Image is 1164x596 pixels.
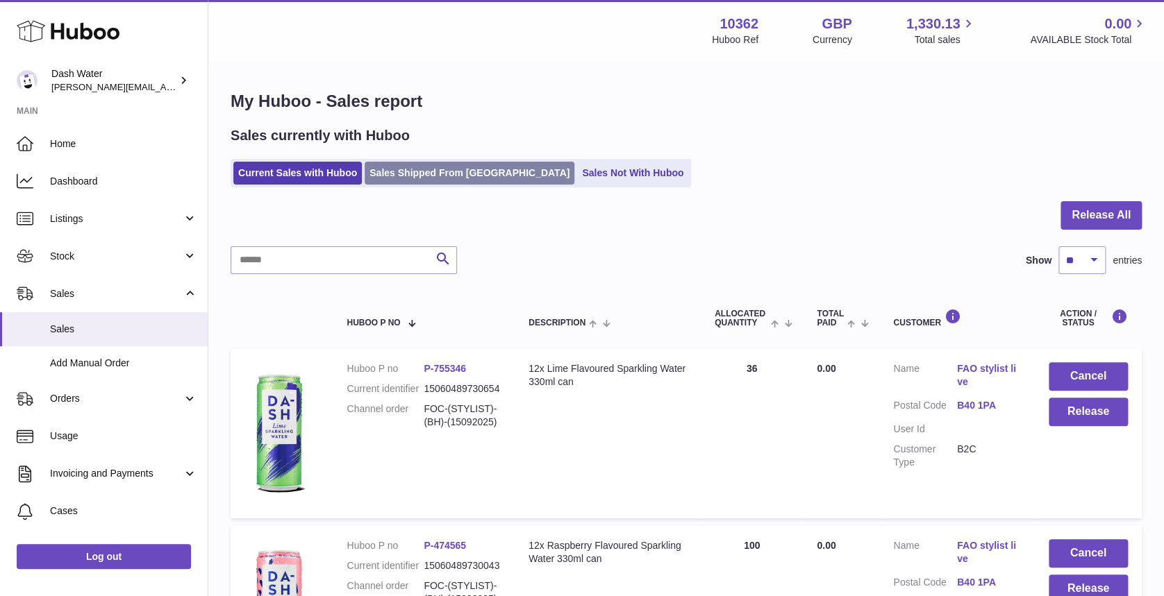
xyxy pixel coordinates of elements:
span: Dashboard [50,175,197,188]
span: Usage [50,429,197,443]
span: Orders [50,392,183,405]
span: 0.00 [1104,15,1131,33]
a: B40 1PA [957,576,1021,589]
dd: 15060489730043 [424,559,501,572]
a: Sales Not With Huboo [577,162,688,185]
div: Action / Status [1049,309,1128,327]
span: Stock [50,250,183,263]
div: Customer [893,309,1020,327]
a: Log out [17,544,191,569]
span: Sales [50,287,183,300]
dt: Postal Code [893,399,957,416]
span: Cases [50,504,197,518]
a: P-474565 [424,540,466,551]
span: entries [1113,254,1142,267]
span: Sales [50,323,197,336]
dt: Name [893,362,957,392]
dt: Customer Type [893,443,957,469]
img: james@dash-water.com [17,70,38,91]
strong: 10362 [720,15,758,33]
button: Cancel [1049,362,1128,391]
dt: Postal Code [893,576,957,593]
dd: 15060489730654 [424,382,501,395]
span: Home [50,137,197,151]
a: Current Sales with Huboo [233,162,362,185]
dd: FOC-(STYLIST)-(BH)-(15092025) [424,402,501,429]
span: Description [529,318,585,327]
dt: Current identifier [347,559,424,572]
dt: Channel order [347,402,424,429]
div: Currency [813,33,852,46]
strong: GBP [822,15,851,33]
span: AVAILABLE Stock Total [1030,33,1147,46]
dt: Current identifier [347,382,424,395]
a: FAO stylist live [957,362,1021,389]
span: [PERSON_NAME][EMAIL_ADDRESS][DOMAIN_NAME] [51,81,278,92]
img: 103621706197473.png [244,362,314,501]
a: 1,330.13 Total sales [906,15,976,46]
dt: Huboo P no [347,362,424,375]
dd: B2C [957,443,1021,469]
span: 0.00 [817,540,835,551]
a: P-755346 [424,363,466,374]
a: 0.00 AVAILABLE Stock Total [1030,15,1147,46]
button: Release All [1061,201,1142,230]
h1: My Huboo - Sales report [231,90,1142,112]
span: 0.00 [817,363,835,374]
button: Release [1049,398,1128,426]
span: Total sales [914,33,976,46]
td: 36 [701,348,803,518]
span: Add Manual Order [50,357,197,370]
a: FAO stylist live [957,539,1021,565]
div: 12x Lime Flavoured Sparkling Water 330ml can [529,362,687,389]
a: B40 1PA [957,399,1021,412]
dt: Name [893,539,957,569]
span: Total paid [817,309,844,327]
span: ALLOCATED Quantity [715,309,767,327]
button: Cancel [1049,539,1128,568]
dt: User Id [893,423,957,436]
span: Listings [50,212,183,225]
label: Show [1026,254,1051,267]
div: Dash Water [51,67,176,94]
dt: Huboo P no [347,539,424,552]
div: Huboo Ref [712,33,758,46]
span: Invoicing and Payments [50,467,183,480]
a: Sales Shipped From [GEOGRAPHIC_DATA] [365,162,574,185]
h2: Sales currently with Huboo [231,126,410,145]
span: 1,330.13 [906,15,961,33]
span: Huboo P no [347,318,400,327]
div: 12x Raspberry Flavoured Sparkling Water 330ml can [529,539,687,565]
